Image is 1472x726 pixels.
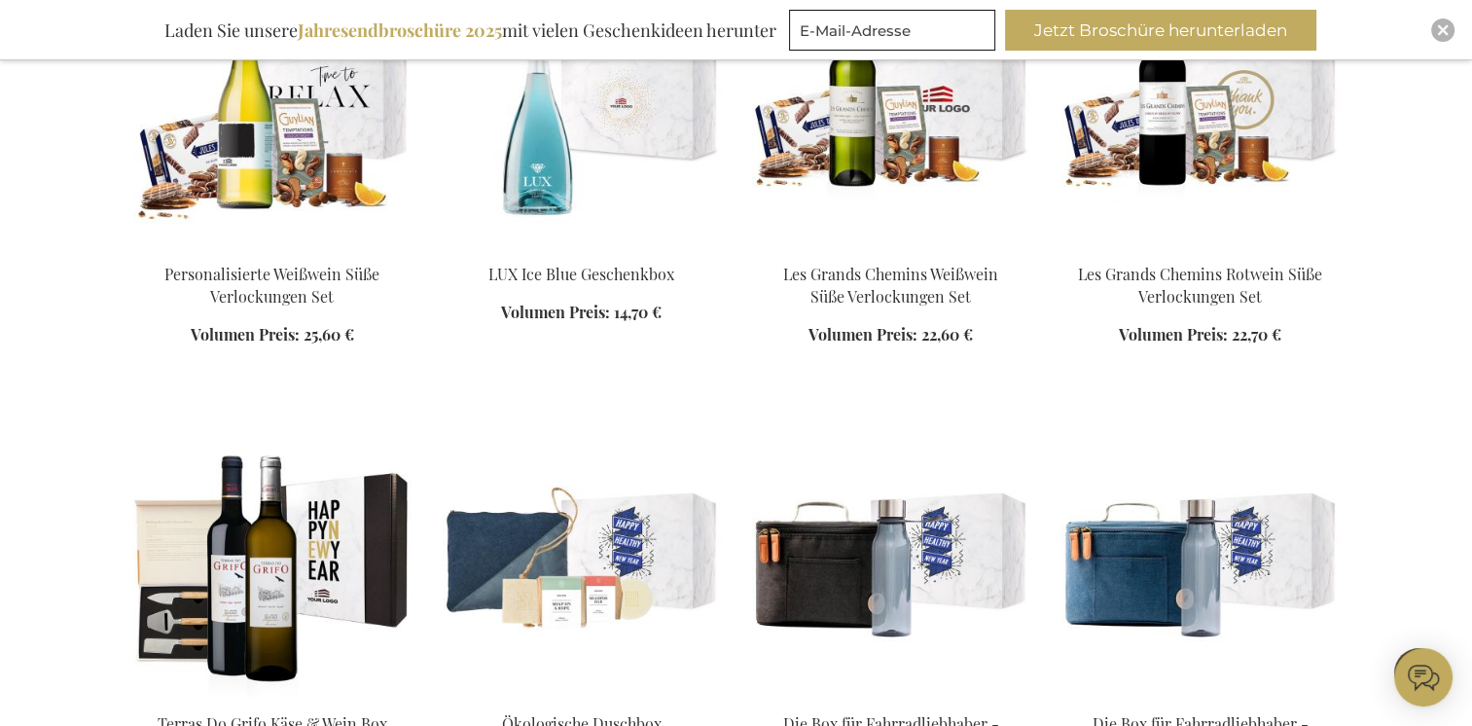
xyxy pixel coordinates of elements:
[752,424,1030,697] img: Bike Lovers Box - Black
[1061,239,1340,258] a: Les Grands Chemins Rotwein Süße Verlockungen Set
[1431,18,1454,42] div: Close
[443,689,721,708] a: Eco Shower Box
[1119,324,1281,346] a: Volumen Preis: 22,70 €
[783,264,998,307] a: Les Grands Chemins Weißwein Süße Verlockungen Set
[133,424,412,697] img: Terras Do Grifo Cheese & Wine Box
[1005,10,1316,51] button: Jetzt Broschüre herunterladen
[1061,424,1340,697] img: Bike Lovers Box - Blue
[752,239,1030,258] a: Les Grands Chemins Weißwein Süße Verlockungen Set
[1437,24,1449,36] img: Close
[1061,689,1340,708] a: Bike Lovers Box - Blue
[298,18,502,42] b: Jahresendbroschüre 2025
[133,689,412,708] a: Terras Do Grifo Cheese & Wine Box
[1119,324,1228,345] span: Volumen Preis:
[614,302,662,322] span: 14,70 €
[1394,648,1453,707] iframe: belco-activator-frame
[156,10,785,51] div: Laden Sie unsere mit vielen Geschenkideen herunter
[191,324,354,346] a: Volumen Preis: 25,60 €
[304,324,354,345] span: 25,60 €
[921,324,973,345] span: 22,60 €
[808,324,917,345] span: Volumen Preis:
[443,239,721,258] a: Lux Ice Blue Sparkling Wine Gift Box
[808,324,973,346] a: Volumen Preis: 22,60 €
[789,10,995,51] input: E-Mail-Adresse
[501,302,610,322] span: Volumen Preis:
[133,239,412,258] a: Personalised white wine Personalisierte Weißwein Süße Verlockungen Set
[443,424,721,697] img: Ökologische Duschbox
[191,324,300,345] span: Volumen Preis:
[1078,264,1322,307] a: Les Grands Chemins Rotwein Süße Verlockungen Set
[164,264,379,307] a: Personalisierte Weißwein Süße Verlockungen Set
[789,10,1001,56] form: marketing offers and promotions
[501,302,662,324] a: Volumen Preis: 14,70 €
[488,264,674,284] a: LUX Ice Blue Geschenkbox
[752,689,1030,708] a: Bike Lovers Box - Black
[1232,324,1281,345] span: 22,70 €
